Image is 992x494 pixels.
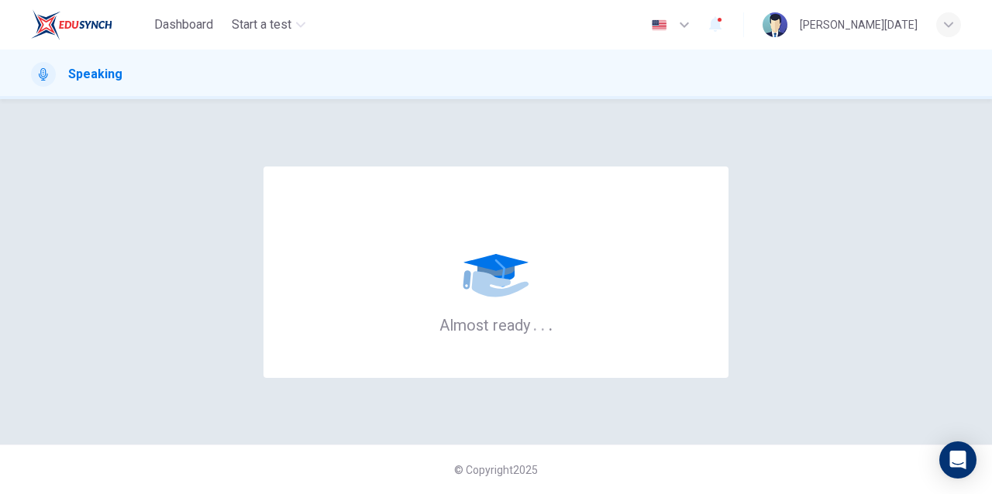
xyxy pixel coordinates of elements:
[31,9,148,40] a: EduSynch logo
[939,441,976,479] div: Open Intercom Messenger
[68,65,122,84] h1: Speaking
[154,15,213,34] span: Dashboard
[454,464,538,476] span: © Copyright 2025
[548,310,553,336] h6: .
[226,11,312,39] button: Start a test
[800,15,918,34] div: [PERSON_NAME][DATE]
[232,15,291,34] span: Start a test
[532,310,538,336] h6: .
[439,314,553,334] h6: Almost ready
[763,12,787,37] img: Profile picture
[148,11,219,39] button: Dashboard
[31,9,112,40] img: EduSynch logo
[649,19,669,31] img: en
[540,310,546,336] h6: .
